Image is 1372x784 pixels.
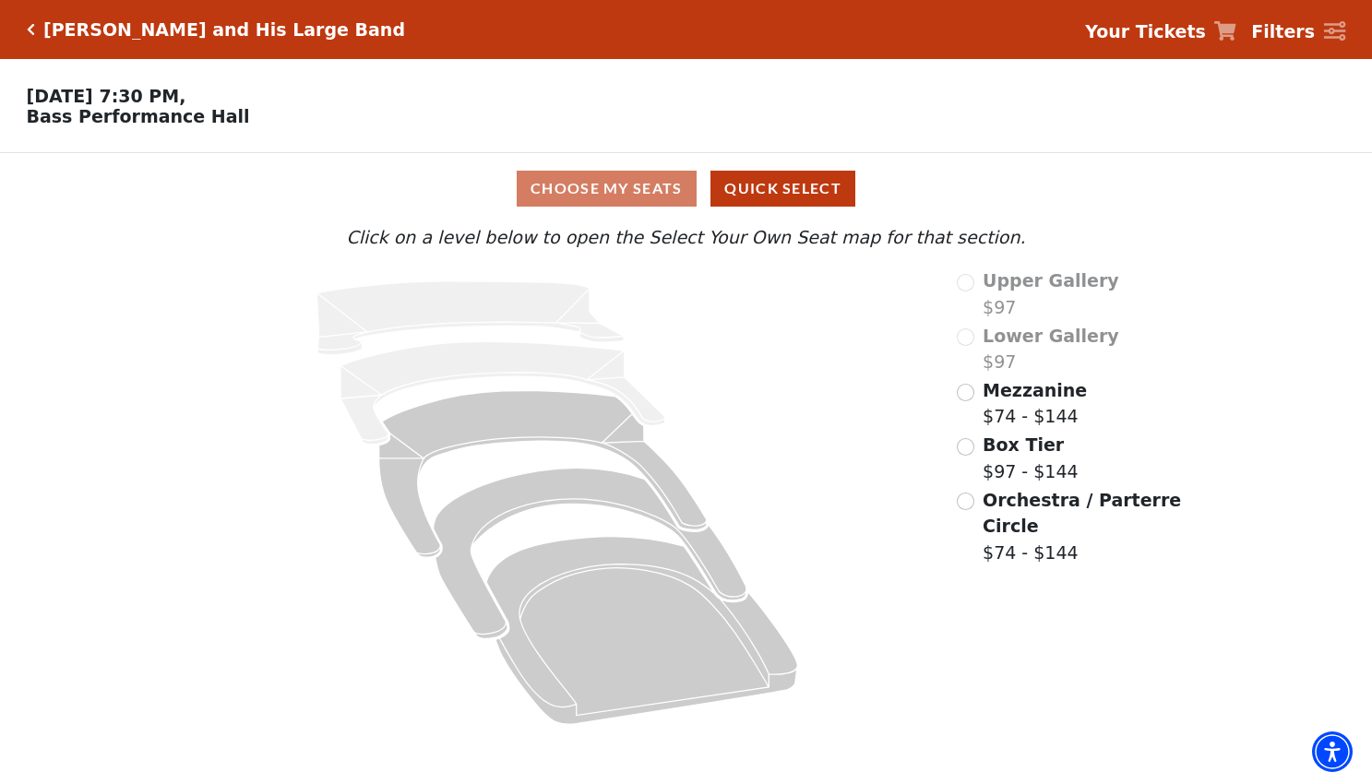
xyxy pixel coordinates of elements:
[1251,21,1315,42] strong: Filters
[340,342,665,445] path: Lower Gallery - Seats Available: 0
[1251,18,1345,45] a: Filters
[1085,18,1236,45] a: Your Tickets
[1312,731,1353,772] div: Accessibility Menu
[983,432,1079,484] label: $97 - $144
[710,171,855,207] button: Quick Select
[185,224,1187,251] p: Click on a level below to open the Select Your Own Seat map for that section.
[43,19,405,41] h5: [PERSON_NAME] and His Large Band
[983,487,1184,566] label: $74 - $144
[27,23,35,36] a: Click here to go back to filters
[983,323,1119,375] label: $97
[983,270,1119,291] span: Upper Gallery
[983,434,1064,455] span: Box Tier
[1085,21,1206,42] strong: Your Tickets
[316,281,624,355] path: Upper Gallery - Seats Available: 0
[983,326,1119,346] span: Lower Gallery
[983,267,1119,320] label: $97
[983,377,1087,430] label: $74 - $144
[983,490,1181,537] span: Orchestra / Parterre Circle
[486,537,797,725] path: Orchestra / Parterre Circle - Seats Available: 32
[983,380,1087,400] span: Mezzanine
[957,493,974,510] input: Orchestra / Parterre Circle$74 - $144
[957,384,974,401] input: Mezzanine$74 - $144
[957,438,974,456] input: Box Tier$97 - $144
